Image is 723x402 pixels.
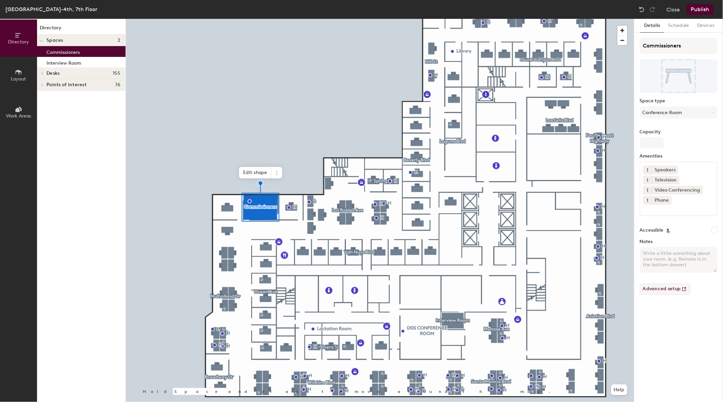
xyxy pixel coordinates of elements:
label: Accessible [640,228,664,233]
button: Details [640,19,664,33]
img: Redo [649,6,656,13]
button: Conference Room [640,106,718,119]
span: 1 [647,197,649,204]
button: 1 [643,176,652,185]
h1: Directory [37,24,126,35]
button: Help [611,384,627,395]
span: Directory [8,39,29,45]
span: Edit shape [239,167,271,178]
span: Desks [46,71,60,76]
span: 2 [118,38,120,43]
label: Notes [640,239,718,244]
button: Advanced setup [640,283,691,295]
img: Undo [638,6,645,13]
button: Publish [687,4,714,15]
div: Phone [652,196,672,205]
button: 1 [643,166,652,174]
img: The space named Commissioners [640,59,718,93]
span: 1 [647,187,649,194]
label: Capacity [640,129,718,135]
span: 155 [113,71,120,76]
button: Schedule [664,19,693,33]
button: Close [667,4,680,15]
button: Devices [693,19,719,33]
p: Commissioners [46,47,80,55]
span: 76 [115,82,120,88]
button: 1 [643,196,652,205]
span: Layout [11,76,26,82]
span: 1 [647,167,649,174]
div: Television [652,176,680,185]
div: Speakers [652,166,679,174]
p: Interview Room [46,58,81,66]
div: [GEOGRAPHIC_DATA]-4th, 7th Floor [5,5,97,13]
span: 1 [647,177,649,184]
button: 1 [643,186,652,195]
label: Amenities [640,154,718,159]
span: Points of interest [46,82,87,88]
span: Work Areas [6,113,31,119]
label: Space type [640,98,718,104]
div: Video Conferencing [652,186,703,195]
span: Spaces [46,38,63,43]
